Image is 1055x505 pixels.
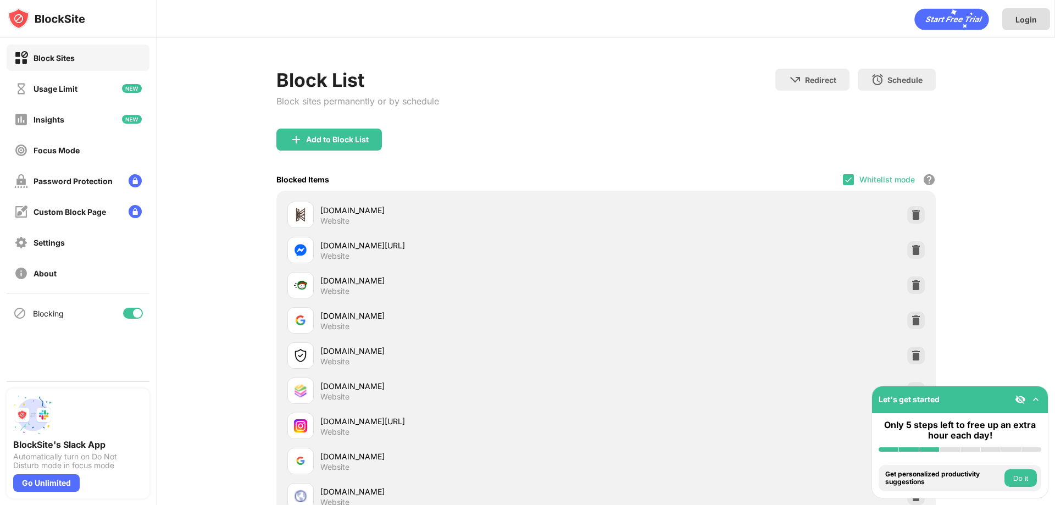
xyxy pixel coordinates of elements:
[320,357,349,367] div: Website
[320,216,349,226] div: Website
[14,143,28,157] img: focus-off.svg
[13,439,143,450] div: BlockSite's Slack App
[34,238,65,247] div: Settings
[320,486,606,497] div: [DOMAIN_NAME]
[294,279,307,292] img: favicons
[122,84,142,93] img: new-icon.svg
[294,490,307,503] img: favicons
[805,75,836,85] div: Redirect
[320,310,606,321] div: [DOMAIN_NAME]
[320,451,606,462] div: [DOMAIN_NAME]
[34,176,113,186] div: Password Protection
[320,427,349,437] div: Website
[13,395,53,435] img: push-slack.svg
[320,380,606,392] div: [DOMAIN_NAME]
[14,267,28,280] img: about-off.svg
[320,286,349,296] div: Website
[1030,394,1041,405] img: omni-setup-toggle.svg
[294,243,307,257] img: favicons
[14,113,28,126] img: insights-off.svg
[276,69,439,91] div: Block List
[129,205,142,218] img: lock-menu.svg
[879,395,940,404] div: Let's get started
[320,345,606,357] div: [DOMAIN_NAME]
[8,8,85,30] img: logo-blocksite.svg
[1004,469,1037,487] button: Do it
[320,321,349,331] div: Website
[320,275,606,286] div: [DOMAIN_NAME]
[1015,394,1026,405] img: eye-not-visible.svg
[13,474,80,492] div: Go Unlimited
[34,84,77,93] div: Usage Limit
[129,174,142,187] img: lock-menu.svg
[294,314,307,327] img: favicons
[122,115,142,124] img: new-icon.svg
[13,307,26,320] img: blocking-icon.svg
[276,96,439,107] div: Block sites permanently or by schedule
[320,204,606,216] div: [DOMAIN_NAME]
[844,175,853,184] img: check.svg
[14,236,28,249] img: settings-off.svg
[1015,15,1037,24] div: Login
[14,82,28,96] img: time-usage-off.svg
[294,349,307,362] img: favicons
[14,174,28,188] img: password-protection-off.svg
[887,75,923,85] div: Schedule
[859,175,915,184] div: Whitelist mode
[294,454,307,468] img: favicons
[34,269,57,278] div: About
[34,207,106,217] div: Custom Block Page
[14,51,28,65] img: block-on.svg
[34,115,64,124] div: Insights
[34,53,75,63] div: Block Sites
[276,175,329,184] div: Blocked Items
[33,309,64,318] div: Blocking
[320,462,349,472] div: Website
[320,392,349,402] div: Website
[879,420,1041,441] div: Only 5 steps left to free up an extra hour each day!
[914,8,989,30] div: animation
[320,251,349,261] div: Website
[34,146,80,155] div: Focus Mode
[885,470,1002,486] div: Get personalized productivity suggestions
[13,452,143,470] div: Automatically turn on Do Not Disturb mode in focus mode
[320,415,606,427] div: [DOMAIN_NAME][URL]
[294,419,307,432] img: favicons
[294,208,307,221] img: favicons
[294,384,307,397] img: favicons
[320,240,606,251] div: [DOMAIN_NAME][URL]
[306,135,369,144] div: Add to Block List
[14,205,28,219] img: customize-block-page-off.svg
